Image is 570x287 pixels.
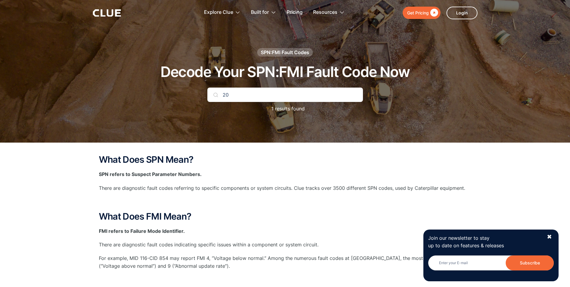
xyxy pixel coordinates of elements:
[428,255,554,270] input: Enter your E-mail
[251,3,269,22] div: Built for
[506,255,554,270] input: Subscribe
[99,198,471,205] p: ‍
[265,105,305,113] p: 1 results found
[287,3,303,22] a: Pricing
[99,171,202,177] strong: SPN refers to Suspect Parameter Numbers.
[403,7,440,19] a: Get Pricing
[99,228,185,234] strong: FMI refers to Failure Mode Identifier.
[313,3,345,22] div: Resources
[407,9,429,17] div: Get Pricing
[99,276,471,283] p: ‍
[99,241,471,248] p: There are diagnostic fault codes indicating specific issues within a component or system circuit.
[99,255,471,270] p: For example, MID 116-CID 854 may report FMI 4, “Voltage below normal.” Among the numerous fault c...
[207,88,363,102] input: Search Your Code...
[99,155,471,165] h2: What Does SPN Mean?
[99,211,471,221] h2: What Does FMI Mean?
[204,3,233,22] div: Explore Clue
[428,255,554,276] form: Newsletter
[204,3,240,22] div: Explore Clue
[447,7,477,19] a: Login
[547,233,552,241] div: ✖
[313,3,337,22] div: Resources
[251,3,276,22] div: Built for
[429,9,438,17] div: 
[428,234,541,249] p: Join our newsletter to stay up to date on features & releases
[160,64,410,80] h1: Decode Your SPN:FMI Fault Code Now
[99,184,471,192] p: There are diagnostic fault codes referring to specific components or system circuits. Clue tracks...
[261,49,309,56] div: SPN:FMI Fault Codes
